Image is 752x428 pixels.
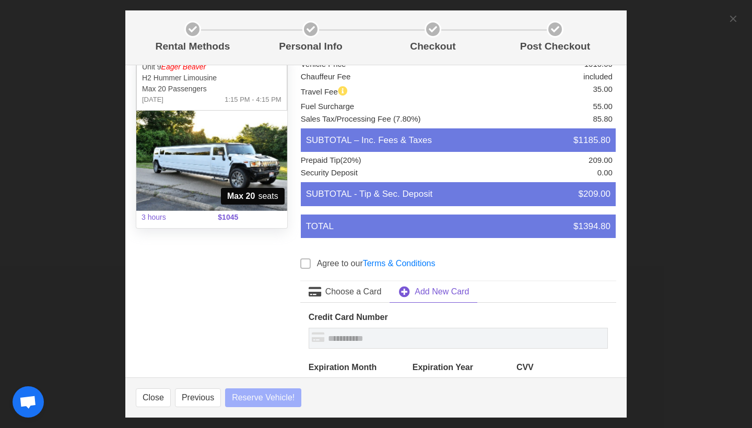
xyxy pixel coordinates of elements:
div: Open chat [13,386,44,418]
p: Personal Info [254,39,368,54]
label: Credit Card Number [309,311,608,324]
a: Terms & Conditions [363,259,436,268]
p: Rental Methods [140,39,245,54]
p: Checkout [376,39,490,54]
p: H2 Hummer Limousine [142,73,281,84]
li: TOTAL [301,215,616,239]
p: Unit 9 [142,62,281,73]
span: $1185.80 [573,134,610,147]
span: $209.00 [579,187,610,201]
li: 209.00 [464,154,613,167]
li: 85.80 [464,113,613,126]
button: Close [136,388,171,407]
img: 09%2001.jpg [136,111,287,211]
li: 35.00 [464,84,613,98]
strong: Max 20 [227,190,255,203]
span: seats [221,188,285,205]
li: 55.00 [464,101,613,113]
span: [DATE] [142,94,163,105]
label: CVV [516,361,608,374]
label: Agree to our [317,257,436,270]
p: Post Checkout [498,39,612,54]
span: Reserve Vehicle! [232,391,295,404]
button: Reserve Vehicle! [225,388,301,407]
li: Sales Tax/Processing Fee (7.80%) [301,113,465,126]
li: included [464,71,613,84]
li: SUBTOTAL – Inc. Fees & Taxes [301,128,616,152]
em: Eager Beaver [161,63,206,71]
li: SUBTOTAL - Tip & Sec. Deposit [301,182,616,206]
span: 3 hours [135,206,211,229]
span: 1:15 PM - 4:15 PM [225,94,281,105]
span: Add New Card [415,286,469,298]
span: (20%) [340,156,361,164]
li: 0.00 [464,167,613,180]
li: Security Deposit [301,167,465,180]
button: Previous [175,388,221,407]
li: Travel Fee [301,84,465,98]
span: $1394.80 [573,220,610,233]
li: Chauffeur Fee [301,71,465,84]
li: Fuel Surcharge [301,101,465,113]
label: Expiration Month [309,361,400,374]
label: Expiration Year [413,361,504,374]
p: Max 20 Passengers [142,84,281,94]
span: Choose a Card [325,286,382,298]
li: Prepaid Tip [301,154,465,167]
